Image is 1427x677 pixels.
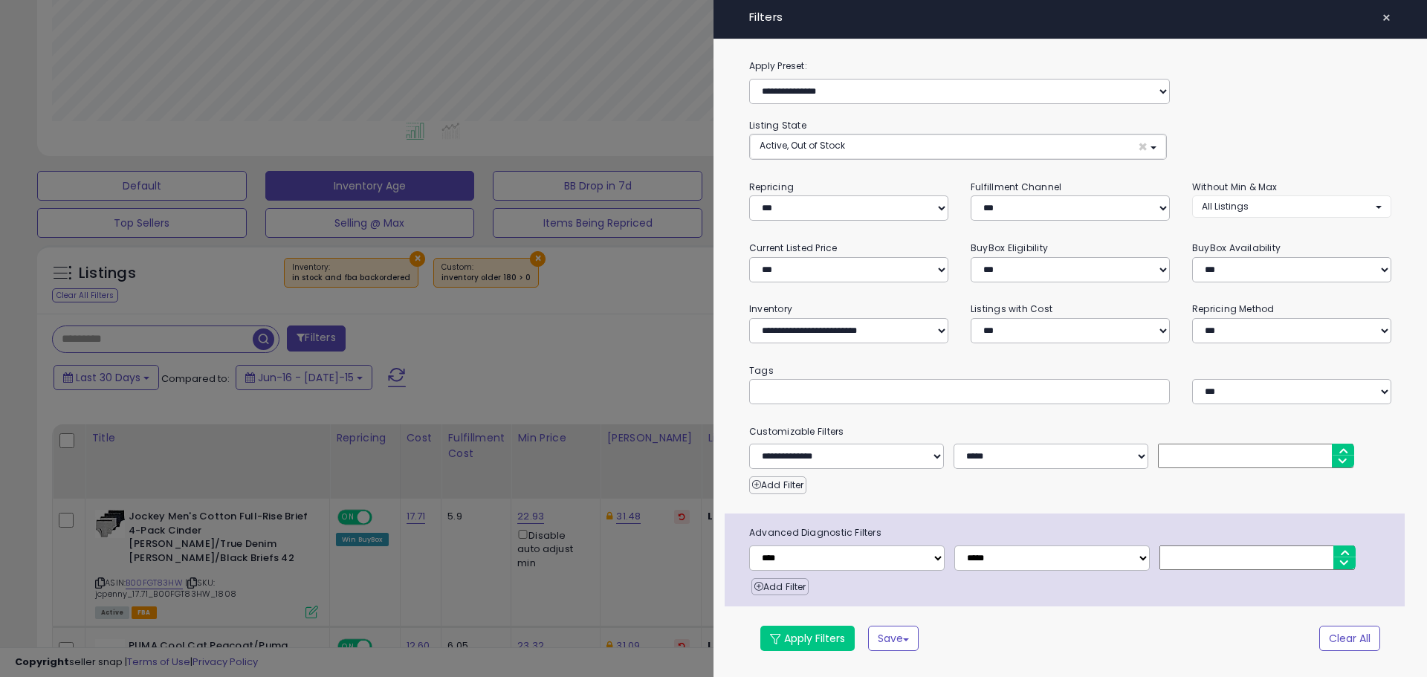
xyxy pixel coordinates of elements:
[1138,139,1148,155] span: ×
[971,181,1061,193] small: Fulfillment Channel
[749,242,837,254] small: Current Listed Price
[749,11,1391,24] h4: Filters
[1192,242,1281,254] small: BuyBox Availability
[1202,200,1249,213] span: All Listings
[749,302,792,315] small: Inventory
[1192,302,1275,315] small: Repricing Method
[738,525,1405,541] span: Advanced Diagnostic Filters
[749,476,806,494] button: Add Filter
[738,424,1402,440] small: Customizable Filters
[971,242,1048,254] small: BuyBox Eligibility
[1192,181,1278,193] small: Without Min & Max
[1192,195,1391,217] button: All Listings
[760,626,855,651] button: Apply Filters
[760,139,845,152] span: Active, Out of Stock
[1376,7,1397,28] button: ×
[971,302,1052,315] small: Listings with Cost
[1319,626,1380,651] button: Clear All
[749,181,794,193] small: Repricing
[868,626,919,651] button: Save
[749,119,806,132] small: Listing State
[751,578,809,596] button: Add Filter
[1382,7,1391,28] span: ×
[738,58,1402,74] label: Apply Preset:
[750,135,1166,159] button: Active, Out of Stock ×
[738,363,1402,379] small: Tags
